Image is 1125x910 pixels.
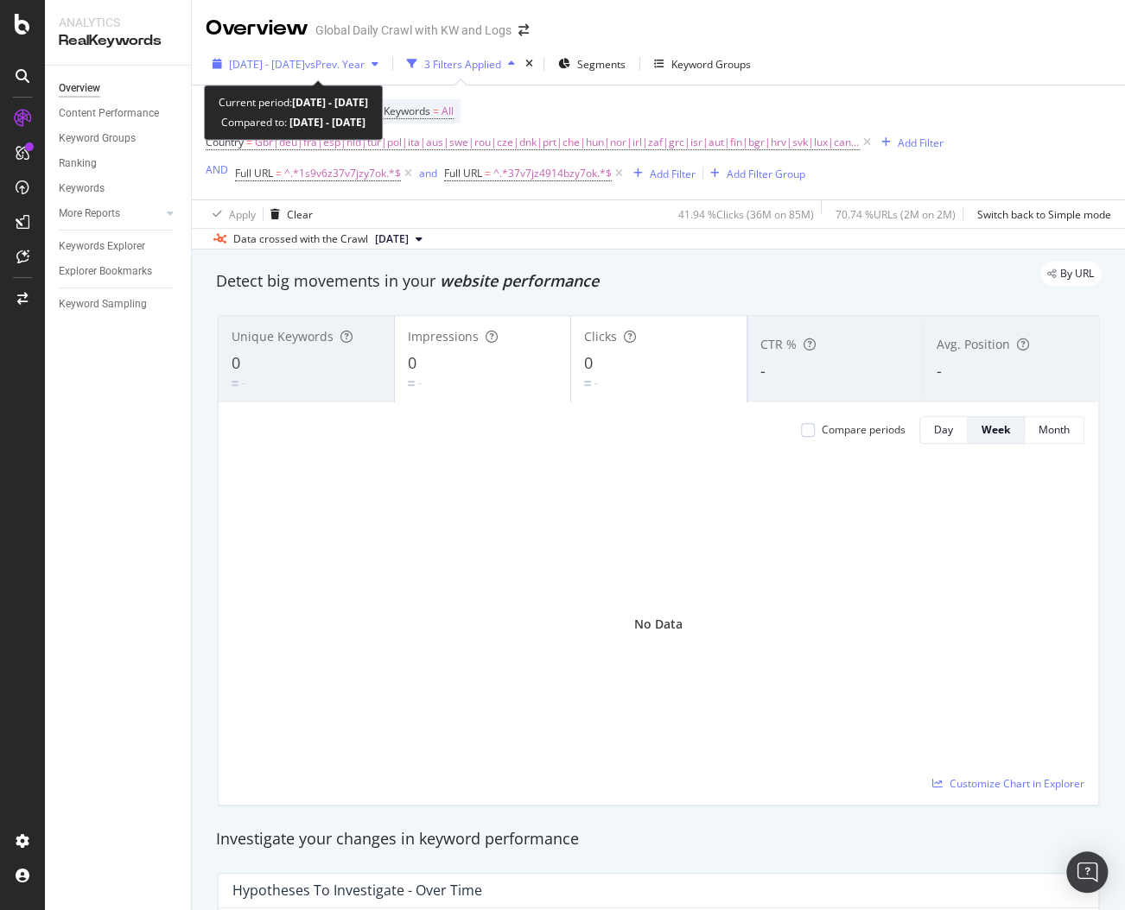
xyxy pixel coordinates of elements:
div: Day [934,422,953,437]
button: 3 Filters Applied [400,50,522,78]
button: Add Filter [626,163,696,184]
div: Compare periods [822,422,906,437]
div: Keywords Explorer [59,237,145,256]
span: By URL [1060,269,1094,279]
span: = [485,166,491,180]
span: = [276,166,282,180]
b: [DATE] - [DATE] [287,115,365,130]
button: Day [919,416,968,444]
span: Country [206,135,244,149]
div: Data crossed with the Crawl [233,231,368,247]
div: Add Filter Group [727,167,805,181]
div: Keyword Sampling [59,295,147,313]
div: arrow-right-arrow-left [518,24,529,36]
span: Avg. Position [937,336,1010,352]
div: times [522,55,537,73]
img: Equal [584,381,591,386]
div: Switch back to Simple mode [977,207,1111,222]
span: ^.*1s9v6z37v7jzy7ok.*$ [284,161,401,186]
div: and [419,166,437,180]
button: Switch back to Simple mode [970,200,1111,228]
div: - [594,376,598,390]
span: 0 [232,352,240,373]
span: ^.*37v7jz4914bzy7ok.*$ [493,161,612,186]
div: Add Filter [898,136,944,150]
span: Full URL [444,166,482,180]
button: and [419,165,437,181]
span: Impressions [408,328,479,344]
div: Keywords [59,180,105,198]
div: Hypotheses to Investigate - Over Time [232,882,482,899]
span: CTR % [760,336,797,352]
a: More Reports [59,205,162,223]
span: Unique Keywords [232,328,334,344]
button: AND [206,161,228,178]
div: Week [982,422,1010,437]
img: Equal [232,381,238,386]
span: 0 [584,352,593,373]
button: Segments [551,50,632,78]
span: vs Prev. Year [305,57,365,72]
div: More Reports [59,205,120,223]
div: Add Filter [650,167,696,181]
a: Keywords Explorer [59,237,179,256]
a: Explorer Bookmarks [59,262,179,281]
button: Apply [206,200,256,228]
img: Equal [408,381,415,386]
div: 3 Filters Applied [424,57,501,72]
span: [DATE] - [DATE] [229,57,305,72]
div: Open Intercom Messenger [1066,851,1108,893]
span: = [433,104,439,118]
span: Gbr|deu|fra|esp|nld|tur|pol|ita|aus|swe|rou|cze|dnk|prt|che|hun|nor|irl|zaf|grc|isr|aut|fin|bgr|h... [255,130,860,155]
div: RealKeywords [59,31,177,51]
div: AND [206,162,228,177]
span: Keywords [384,104,430,118]
span: - [760,360,766,381]
div: Overview [59,79,100,98]
div: 41.94 % Clicks ( 36M on 85M ) [678,207,814,222]
span: - [937,360,942,381]
span: 2025 Aug. 22nd [375,231,409,247]
span: Full URL [235,166,273,180]
div: Overview [206,14,308,43]
div: Global Daily Crawl with KW and Logs [315,22,512,39]
button: Add Filter [874,132,944,153]
a: Overview [59,79,179,98]
a: Ranking [59,155,179,173]
div: Compared to: [221,112,365,132]
a: Customize Chart in Explorer [932,776,1084,791]
div: Keyword Groups [671,57,751,72]
button: Month [1025,416,1084,444]
button: [DATE] - [DATE]vsPrev. Year [206,50,385,78]
div: - [242,376,245,390]
span: Clicks [584,328,617,344]
a: Keywords [59,180,179,198]
button: Week [968,416,1025,444]
div: Current period: [219,92,368,112]
button: Keyword Groups [647,50,758,78]
div: Explorer Bookmarks [59,262,152,281]
div: Clear [287,207,313,222]
div: Ranking [59,155,97,173]
div: Analytics [59,14,177,31]
a: Keyword Sampling [59,295,179,313]
div: Month [1039,422,1070,437]
span: 0 [408,352,416,373]
a: Content Performance [59,104,179,123]
div: Content Performance [59,104,159,123]
div: Apply [229,207,256,222]
div: No Data [634,616,683,633]
span: Segments [577,57,626,72]
div: 70.74 % URLs ( 2M on 2M ) [836,207,956,222]
button: Add Filter Group [703,163,805,184]
div: Keyword Groups [59,130,136,148]
button: Clear [264,200,313,228]
span: All [442,99,454,123]
div: legacy label [1040,262,1101,286]
b: [DATE] - [DATE] [292,95,368,110]
span: = [246,135,252,149]
div: Investigate your changes in keyword performance [216,828,1101,850]
button: [DATE] [368,229,429,250]
span: Customize Chart in Explorer [950,776,1084,791]
a: Keyword Groups [59,130,179,148]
